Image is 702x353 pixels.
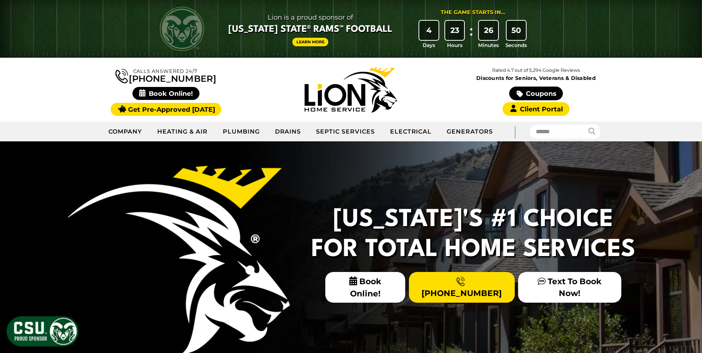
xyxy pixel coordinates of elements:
a: Learn More [292,38,329,46]
h2: [US_STATE]'s #1 Choice For Total Home Services [307,205,640,265]
span: [US_STATE] State® Rams™ Football [228,23,392,36]
img: Lion Home Service [305,67,397,112]
a: [PHONE_NUMBER] [409,272,515,302]
span: Discounts for Seniors, Veterans & Disabled [445,75,627,81]
span: Minutes [478,41,499,49]
span: Seconds [505,41,527,49]
a: Heating & Air [150,122,215,141]
a: Get Pre-Approved [DATE] [111,103,221,116]
a: Drains [268,122,309,141]
div: | [500,122,530,141]
span: Book Online! [325,272,406,303]
div: 26 [479,21,498,40]
a: [PHONE_NUMBER] [115,67,216,83]
span: Days [423,41,435,49]
a: Text To Book Now! [518,272,621,302]
a: Septic Services [309,122,382,141]
span: Hours [447,41,463,49]
a: Generators [439,122,500,141]
a: Electrical [383,122,440,141]
div: 4 [419,21,439,40]
p: Rated 4.7 out of 5,294 Google Reviews [443,66,628,74]
div: 50 [507,21,526,40]
a: Client Portal [503,102,569,116]
a: Company [101,122,150,141]
span: Lion is a proud sponsor of [228,11,392,23]
img: CSU Sponsor Badge [6,315,80,347]
a: Coupons [509,87,562,100]
img: CSU Rams logo [160,7,204,51]
div: : [467,21,475,49]
a: Plumbing [215,122,268,141]
div: 23 [445,21,464,40]
div: The Game Starts in... [441,9,505,17]
span: Book Online! [132,87,199,100]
